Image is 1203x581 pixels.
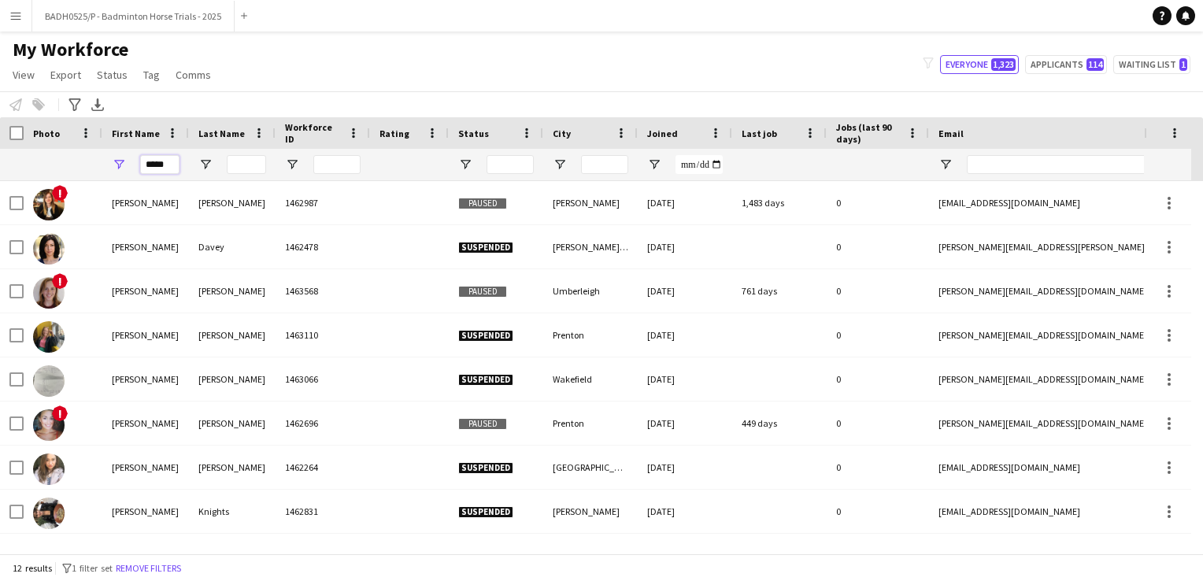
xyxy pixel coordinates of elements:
[732,269,827,313] div: 761 days
[33,233,65,265] img: Laura Davey
[638,534,732,577] div: [DATE]
[13,68,35,82] span: View
[638,357,732,401] div: [DATE]
[742,128,777,139] span: Last job
[33,277,65,309] img: Laura Fraser-Smith
[543,490,638,533] div: [PERSON_NAME]
[91,65,134,85] a: Status
[827,225,929,268] div: 0
[102,446,189,489] div: [PERSON_NAME]
[647,128,678,139] span: Joined
[33,321,65,353] img: Laura Gill
[638,490,732,533] div: [DATE]
[102,534,189,577] div: [PERSON_NAME]
[102,490,189,533] div: [PERSON_NAME]
[647,157,661,172] button: Open Filter Menu
[13,38,128,61] span: My Workforce
[827,534,929,577] div: 0
[938,128,964,139] span: Email
[638,225,732,268] div: [DATE]
[276,225,370,268] div: 1462478
[732,181,827,224] div: 1,483 days
[189,225,276,268] div: Davey
[827,181,929,224] div: 0
[638,269,732,313] div: [DATE]
[276,490,370,533] div: 1462831
[189,181,276,224] div: [PERSON_NAME]
[543,534,638,577] div: Solihull
[52,273,68,289] span: !
[543,446,638,489] div: [GEOGRAPHIC_DATA]
[33,453,65,485] img: Laura Kaye Mcnaughton
[276,181,370,224] div: 1462987
[32,1,235,31] button: BADH0525/P - Badminton Horse Trials - 2025
[1113,55,1190,74] button: Waiting list1
[198,157,213,172] button: Open Filter Menu
[50,68,81,82] span: Export
[1179,58,1187,71] span: 1
[227,155,266,174] input: Last Name Filter Input
[65,95,84,114] app-action-btn: Advanced filters
[189,357,276,401] div: [PERSON_NAME]
[276,402,370,445] div: 1462696
[991,58,1016,71] span: 1,323
[189,313,276,357] div: [PERSON_NAME]
[827,446,929,489] div: 0
[189,534,276,577] div: [PERSON_NAME]
[313,155,361,174] input: Workforce ID Filter Input
[458,286,507,298] span: Paused
[379,128,409,139] span: Rating
[1086,58,1104,71] span: 114
[140,155,180,174] input: First Name Filter Input
[189,269,276,313] div: [PERSON_NAME]
[827,269,929,313] div: 0
[836,121,901,145] span: Jobs (last 90 days)
[553,157,567,172] button: Open Filter Menu
[458,462,513,474] span: Suspended
[543,402,638,445] div: Prenton
[198,128,245,139] span: Last Name
[33,409,65,441] img: Laura Jamieson
[33,189,65,220] img: Laura Cooper
[827,490,929,533] div: 0
[6,65,41,85] a: View
[638,181,732,224] div: [DATE]
[33,128,60,139] span: Photo
[581,155,628,174] input: City Filter Input
[276,534,370,577] div: 1462440
[285,121,342,145] span: Workforce ID
[285,157,299,172] button: Open Filter Menu
[638,446,732,489] div: [DATE]
[102,269,189,313] div: [PERSON_NAME]
[543,269,638,313] div: Umberleigh
[113,560,184,577] button: Remove filters
[102,357,189,401] div: [PERSON_NAME]
[102,225,189,268] div: [PERSON_NAME]
[276,313,370,357] div: 1463110
[827,402,929,445] div: 0
[137,65,166,85] a: Tag
[543,357,638,401] div: Wakefield
[176,68,211,82] span: Comms
[676,155,723,174] input: Joined Filter Input
[543,181,638,224] div: [PERSON_NAME]
[458,374,513,386] span: Suspended
[143,68,160,82] span: Tag
[1025,55,1107,74] button: Applicants114
[458,198,507,209] span: Paused
[189,490,276,533] div: Knights
[52,405,68,421] span: !
[458,128,489,139] span: Status
[638,313,732,357] div: [DATE]
[189,446,276,489] div: [PERSON_NAME]
[940,55,1019,74] button: Everyone1,323
[102,313,189,357] div: [PERSON_NAME]
[102,402,189,445] div: [PERSON_NAME]
[112,157,126,172] button: Open Filter Menu
[44,65,87,85] a: Export
[72,562,113,574] span: 1 filter set
[189,402,276,445] div: [PERSON_NAME]
[458,330,513,342] span: Suspended
[458,506,513,518] span: Suspended
[33,365,65,397] img: laura jamieson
